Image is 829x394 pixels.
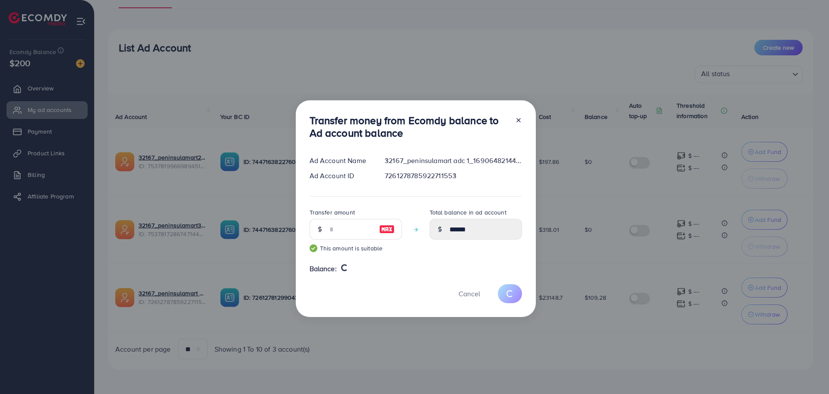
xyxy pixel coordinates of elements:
[378,156,528,166] div: 32167_peninsulamart adc 1_1690648214482
[310,244,402,253] small: This amount is suitable
[379,224,395,234] img: image
[303,156,378,166] div: Ad Account Name
[310,114,508,139] h3: Transfer money from Ecomdy balance to Ad account balance
[310,208,355,217] label: Transfer amount
[310,244,317,252] img: guide
[792,355,823,388] iframe: Chat
[430,208,506,217] label: Total balance in ad account
[310,264,337,274] span: Balance:
[303,171,378,181] div: Ad Account ID
[459,289,480,298] span: Cancel
[378,171,528,181] div: 7261278785922711553
[448,284,491,303] button: Cancel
